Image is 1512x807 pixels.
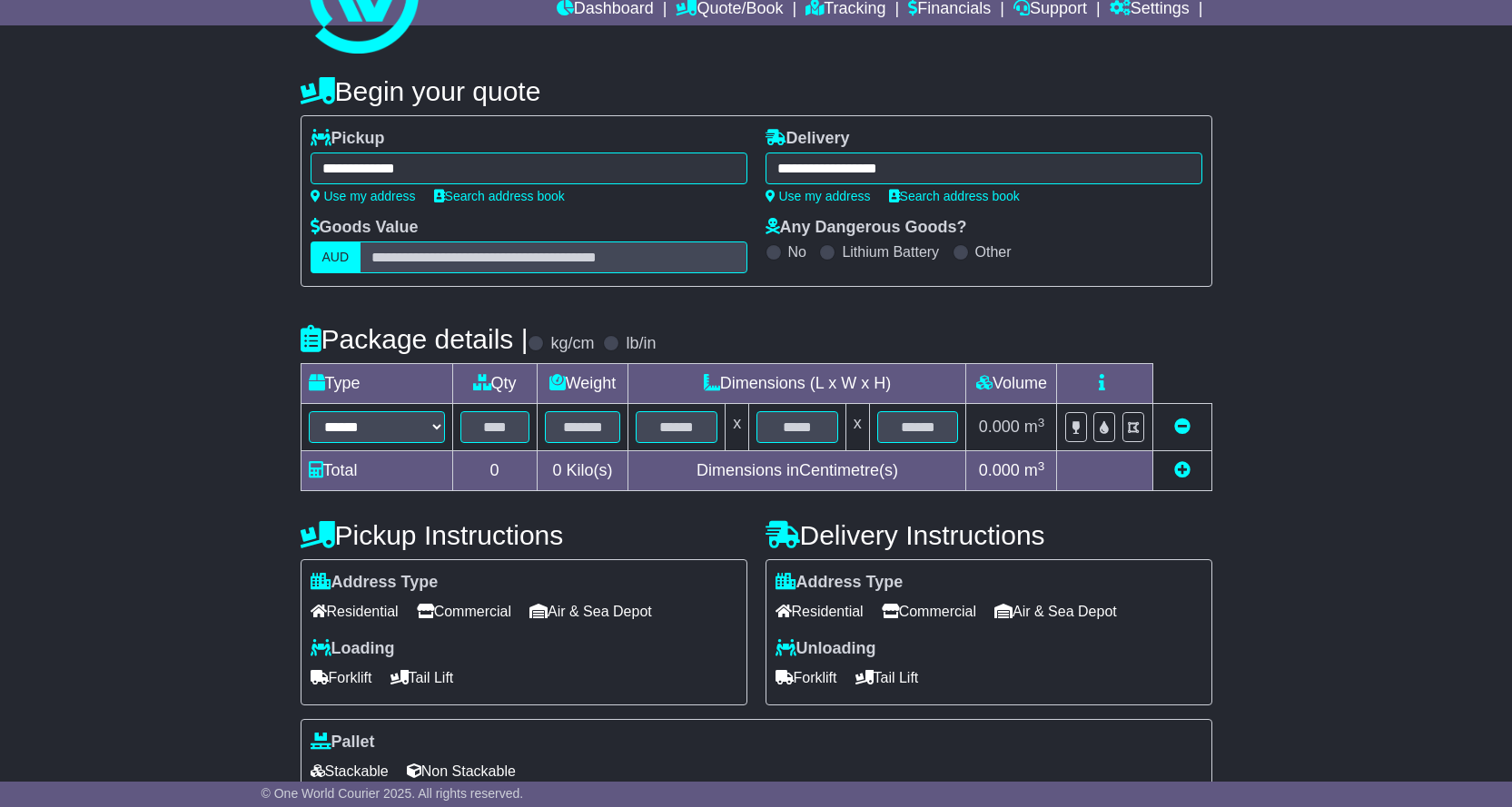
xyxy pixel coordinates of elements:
span: Tail Lift [855,664,919,692]
span: Stackable [311,757,389,785]
a: Remove this item [1174,418,1191,436]
span: Residential [776,597,864,625]
span: © One World Courier 2025. All rights reserved. [262,786,524,801]
a: Use my address [766,189,871,203]
td: x [726,404,749,451]
sup: 3 [1038,459,1045,473]
span: Commercial [882,597,976,625]
td: Dimensions in Centimetre(s) [628,451,966,491]
label: AUD [311,241,361,273]
span: 0 [552,461,561,479]
label: lb/in [626,334,656,354]
label: Unloading [776,639,876,659]
label: Pickup [311,129,385,149]
td: Kilo(s) [537,451,628,491]
a: Add new item [1174,461,1191,479]
label: Goods Value [311,218,419,238]
span: Residential [311,597,399,625]
span: Air & Sea Depot [529,597,652,625]
td: Dimensions (L x W x H) [628,364,966,404]
td: 0 [452,451,537,491]
span: 0.000 [979,461,1020,479]
a: Search address book [889,189,1020,203]
h4: Pickup Instructions [301,520,747,550]
span: m [1024,418,1045,436]
span: Commercial [417,597,511,625]
label: Other [975,243,1012,261]
label: No [788,243,806,261]
span: Forklift [311,664,372,692]
span: m [1024,461,1045,479]
span: 0.000 [979,418,1020,436]
label: Pallet [311,733,375,753]
td: Type [301,364,452,404]
label: Address Type [776,573,904,593]
span: Non Stackable [407,757,516,785]
td: Weight [537,364,628,404]
label: kg/cm [550,334,594,354]
td: Volume [966,364,1057,404]
a: Search address book [434,189,565,203]
td: Qty [452,364,537,404]
h4: Begin your quote [301,76,1212,106]
label: Any Dangerous Goods? [766,218,967,238]
a: Use my address [311,189,416,203]
label: Delivery [766,129,850,149]
span: Tail Lift [390,664,454,692]
h4: Delivery Instructions [766,520,1212,550]
label: Loading [311,639,395,659]
label: Lithium Battery [842,243,939,261]
h4: Package details | [301,324,529,354]
td: Total [301,451,452,491]
span: Forklift [776,664,837,692]
sup: 3 [1038,416,1045,429]
label: Address Type [311,573,439,593]
span: Air & Sea Depot [994,597,1117,625]
td: x [845,404,869,451]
